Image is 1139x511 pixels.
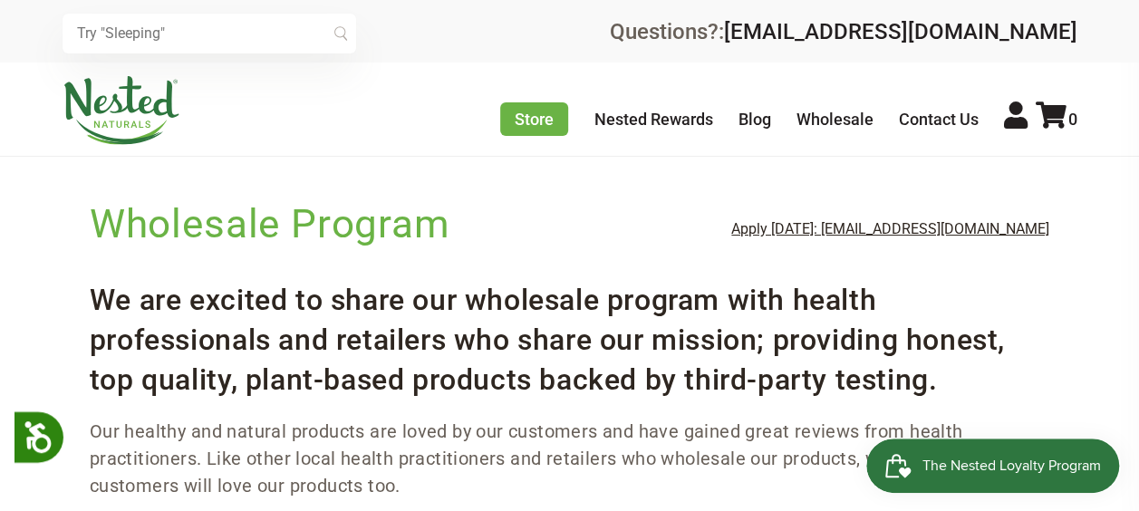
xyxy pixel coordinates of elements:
[90,197,450,251] h1: Wholesale Program
[63,14,356,53] input: Try "Sleeping"
[610,21,1077,43] div: Questions?:
[724,19,1077,44] a: [EMAIL_ADDRESS][DOMAIN_NAME]
[866,439,1121,493] iframe: Button to open loyalty program pop-up
[63,76,180,145] img: Nested Naturals
[1036,110,1077,129] a: 0
[1068,110,1077,129] span: 0
[594,110,713,129] a: Nested Rewards
[899,110,979,129] a: Contact Us
[796,110,874,129] a: Wholesale
[500,102,568,136] a: Store
[731,221,1049,237] a: Apply [DATE]: [EMAIL_ADDRESS][DOMAIN_NAME]
[738,110,771,129] a: Blog
[90,418,1049,499] p: Our healthy and natural products are loved by our customers and have gained great reviews from he...
[90,265,1049,400] h3: We are excited to share our wholesale program with health professionals and retailers who share o...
